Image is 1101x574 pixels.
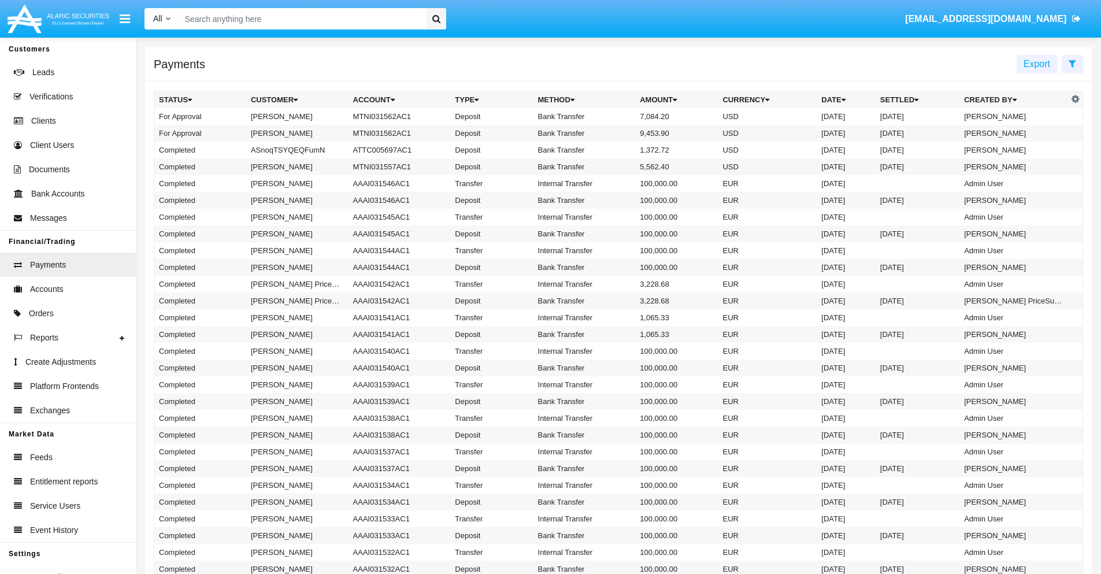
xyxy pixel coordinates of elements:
[533,410,636,427] td: Internal Transfer
[246,192,349,209] td: [PERSON_NAME]
[246,108,349,125] td: [PERSON_NAME]
[959,427,1068,443] td: [PERSON_NAME]
[246,276,349,292] td: [PERSON_NAME] PriceSufficientFunds
[450,393,533,410] td: Deposit
[246,460,349,477] td: [PERSON_NAME]
[246,477,349,494] td: [PERSON_NAME]
[349,175,451,192] td: AAAI031546AC1
[635,225,718,242] td: 100,000.00
[635,175,718,192] td: 100,000.00
[246,527,349,544] td: [PERSON_NAME]
[349,158,451,175] td: MTNI031557AC1
[718,326,817,343] td: EUR
[349,443,451,460] td: AAAI031537AC1
[154,427,246,443] td: Completed
[817,527,876,544] td: [DATE]
[349,527,451,544] td: AAAI031533AC1
[349,360,451,376] td: AAAI031540AC1
[533,510,636,527] td: Internal Transfer
[154,209,246,225] td: Completed
[959,477,1068,494] td: Admin User
[817,142,876,158] td: [DATE]
[718,343,817,360] td: EUR
[635,343,718,360] td: 100,000.00
[817,209,876,225] td: [DATE]
[635,527,718,544] td: 100,000.00
[450,410,533,427] td: Transfer
[533,209,636,225] td: Internal Transfer
[246,242,349,259] td: [PERSON_NAME]
[30,332,58,344] span: Reports
[718,276,817,292] td: EUR
[635,360,718,376] td: 100,000.00
[959,510,1068,527] td: Admin User
[876,192,959,209] td: [DATE]
[718,410,817,427] td: EUR
[30,139,74,151] span: Client Users
[246,292,349,309] td: [PERSON_NAME] PriceSufficientFunds
[635,242,718,259] td: 100,000.00
[246,376,349,393] td: [PERSON_NAME]
[876,427,959,443] td: [DATE]
[450,175,533,192] td: Transfer
[959,158,1068,175] td: [PERSON_NAME]
[533,326,636,343] td: Bank Transfer
[31,115,56,127] span: Clients
[876,225,959,242] td: [DATE]
[635,393,718,410] td: 100,000.00
[30,283,64,295] span: Accounts
[718,142,817,158] td: USD
[154,225,246,242] td: Completed
[905,14,1066,24] span: [EMAIL_ADDRESS][DOMAIN_NAME]
[959,292,1068,309] td: [PERSON_NAME] PriceSufficientFunds
[1017,55,1057,73] button: Export
[246,510,349,527] td: [PERSON_NAME]
[450,326,533,343] td: Deposit
[349,292,451,309] td: AAAI031542AC1
[959,192,1068,209] td: [PERSON_NAME]
[635,158,718,175] td: 5,562.40
[959,443,1068,460] td: Admin User
[154,544,246,561] td: Completed
[154,158,246,175] td: Completed
[450,125,533,142] td: Deposit
[349,125,451,142] td: MTNI031562AC1
[30,259,66,271] span: Payments
[635,477,718,494] td: 100,000.00
[349,309,451,326] td: AAAI031541AC1
[30,476,98,488] span: Entitlement reports
[533,276,636,292] td: Internal Transfer
[450,142,533,158] td: Deposit
[246,142,349,158] td: ASnoqTSYQEQFumN
[718,192,817,209] td: EUR
[876,460,959,477] td: [DATE]
[154,393,246,410] td: Completed
[450,510,533,527] td: Transfer
[450,343,533,360] td: Transfer
[959,343,1068,360] td: Admin User
[635,142,718,158] td: 1,372.72
[349,494,451,510] td: AAAI031534AC1
[533,142,636,158] td: Bank Transfer
[30,451,53,464] span: Feeds
[635,276,718,292] td: 3,228.68
[349,225,451,242] td: AAAI031545AC1
[533,108,636,125] td: Bank Transfer
[718,91,817,109] th: Currency
[817,460,876,477] td: [DATE]
[450,209,533,225] td: Transfer
[450,460,533,477] td: Deposit
[246,410,349,427] td: [PERSON_NAME]
[30,524,78,536] span: Event History
[817,192,876,209] td: [DATE]
[718,427,817,443] td: EUR
[349,376,451,393] td: AAAI031539AC1
[718,242,817,259] td: EUR
[349,142,451,158] td: ATTC005697AC1
[246,494,349,510] td: [PERSON_NAME]
[718,309,817,326] td: EUR
[154,527,246,544] td: Completed
[718,376,817,393] td: EUR
[635,376,718,393] td: 100,000.00
[154,410,246,427] td: Completed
